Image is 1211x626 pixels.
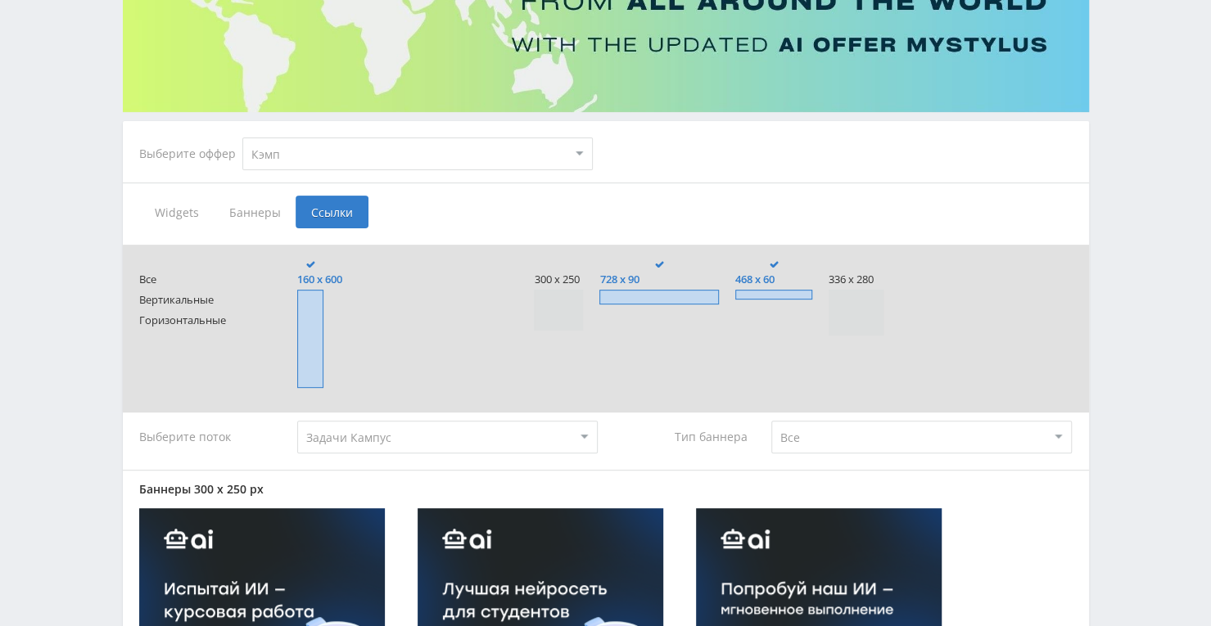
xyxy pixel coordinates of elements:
div: Баннеры 300 x 250 px [139,483,1073,496]
span: Баннеры [214,196,296,228]
span: Widgets [139,196,214,228]
span: 468 x 60 [735,273,812,286]
span: 336 x 280 [829,273,883,286]
span: Ссылки [296,196,368,228]
span: 728 x 90 [599,273,719,286]
span: Горизонтальные [139,314,265,327]
span: 160 x 600 [297,273,342,286]
div: Тип баннера [613,421,756,453]
span: Все [139,273,265,286]
span: Вертикальные [139,294,265,306]
div: Выберите оффер [139,147,242,160]
span: 300 x 250 [534,273,583,286]
div: Выберите поток [139,421,282,453]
